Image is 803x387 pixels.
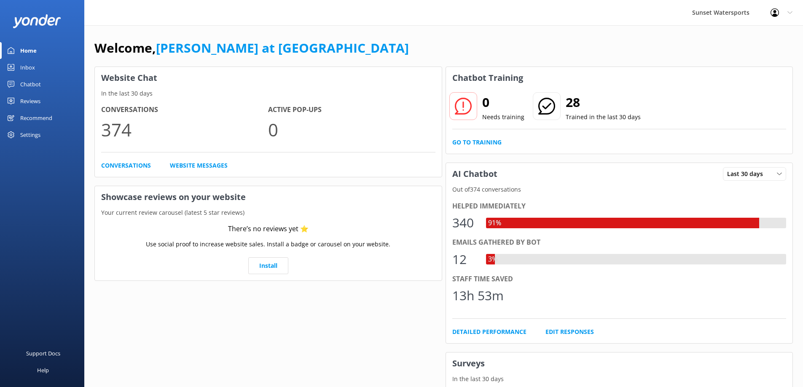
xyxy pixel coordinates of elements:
h3: AI Chatbot [446,163,504,185]
div: 91% [486,218,503,229]
div: 3% [486,254,500,265]
p: Trained in the last 30 days [566,112,641,122]
h2: 0 [482,92,524,112]
div: 12 [452,249,478,270]
div: There’s no reviews yet ⭐ [228,224,309,235]
div: 340 [452,213,478,233]
p: Needs training [482,112,524,122]
a: Edit Responses [545,327,594,336]
h2: 28 [566,92,641,112]
h3: Chatbot Training [446,67,529,89]
h4: Conversations [101,104,268,115]
p: 0 [268,115,435,144]
h3: Showcase reviews on your website [95,186,442,208]
p: Out of 374 conversations [446,185,793,194]
div: Emails gathered by bot [452,237,787,248]
h4: Active Pop-ups [268,104,435,115]
div: Recommend [20,109,52,126]
div: Helped immediately [452,201,787,212]
div: Chatbot [20,76,41,93]
a: Conversations [101,161,151,170]
a: [PERSON_NAME] at [GEOGRAPHIC_DATA] [156,39,409,56]
div: Staff time saved [452,274,787,285]
a: Detailed Performance [452,327,526,336]
a: Go to Training [452,138,502,147]
p: Use social proof to increase website sales. Install a badge or carousel on your website. [146,240,390,249]
img: yonder-white-logo.png [13,14,61,28]
div: Home [20,42,37,59]
div: Settings [20,126,40,143]
h3: Website Chat [95,67,442,89]
p: In the last 30 days [95,89,442,98]
div: Reviews [20,93,40,109]
p: In the last 30 days [446,374,793,384]
p: Your current review carousel (latest 5 star reviews) [95,208,442,217]
a: Install [248,257,288,274]
div: Support Docs [26,345,60,362]
p: 374 [101,115,268,144]
a: Website Messages [170,161,228,170]
div: Help [37,362,49,379]
div: 13h 53m [452,286,504,306]
h3: Surveys [446,352,793,374]
div: Inbox [20,59,35,76]
span: Last 30 days [727,169,768,179]
h1: Welcome, [94,38,409,58]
